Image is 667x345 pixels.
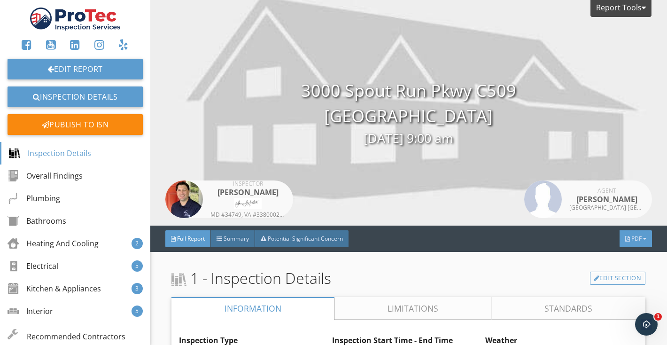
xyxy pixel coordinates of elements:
a: Edit Report [8,59,143,79]
div: Publish to ISN [8,114,143,135]
a: Inspector [PERSON_NAME] MD #34749, VA #3380002034 [165,180,293,218]
img: 22_-_ProTec_Logo_Update_-_Icon___Wordmark_%281%29.jpg [30,8,120,31]
div: Bathrooms [8,215,66,227]
div: [GEOGRAPHIC_DATA] [GEOGRAPHIC_DATA] [569,205,644,211]
div: Inspector [210,181,286,187]
span: Summary [224,235,249,243]
div: Plumbing [8,193,60,204]
div: [PERSON_NAME] [210,187,286,198]
div: Inspection Details [9,148,91,159]
img: missing-agent-photo.jpg [524,180,562,218]
span: Potential Significant Concern [268,235,343,243]
a: Inspection Details [8,86,143,107]
span: PDF [631,235,642,243]
a: Standards [492,297,645,320]
div: Overall Findings [8,170,83,181]
a: Limitations [335,297,492,320]
img: img_4857.jpg [165,180,203,218]
div: Agent [569,188,644,194]
img: Milan_Signature.PNG [234,198,262,209]
span: Full Report [177,235,205,243]
a: Edit Section [590,272,646,285]
div: Electrical [8,260,58,272]
div: [PERSON_NAME] [569,194,644,205]
div: 2 [132,238,143,249]
div: 3 [132,283,143,294]
div: 5 [132,260,143,272]
div: 5 [132,306,143,317]
iframe: Intercom live chat [635,313,658,336]
div: Heating And Cooling [8,238,99,249]
span: 1 - Inspection Details [171,267,331,290]
span: Recommended Contractors [27,331,125,342]
div: MD #34749, VA #3380002034 [210,212,286,218]
div: Interior [8,306,53,317]
span: 1 [654,313,662,321]
div: Kitchen & Appliances [8,283,101,294]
